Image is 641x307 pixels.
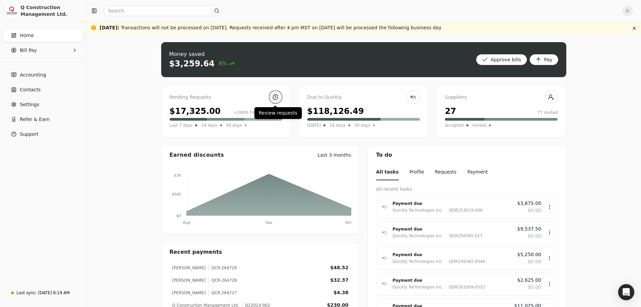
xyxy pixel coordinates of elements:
[622,5,633,16] button: G
[162,243,359,262] div: Recent payments
[20,131,38,138] span: Support
[265,220,272,225] tspan: Sep
[307,122,321,129] span: [DATE]
[20,86,41,93] span: Contacts
[170,94,282,101] div: Pending Requests
[393,226,512,233] div: Payment due
[20,116,50,123] span: Refer & Earn
[472,122,486,129] span: Invited
[174,173,181,178] tspan: $1K
[330,264,348,271] div: $48.52
[6,5,18,17] img: 3171ca1f-602b-4dfe-91f0-0ace091e1481.jpeg
[307,105,364,117] div: $118,126.49
[330,277,348,284] div: $32.37
[176,214,181,218] tspan: $0
[528,258,541,265] span: $0.00
[201,122,217,129] span: 14 days
[170,122,193,129] span: Last 7 days
[38,290,70,296] div: [DATE] 8:19 AM
[170,151,224,159] div: Earned discounts
[528,233,541,240] span: $0.00
[226,122,242,129] span: 30 days
[20,71,46,79] span: Accounting
[172,290,206,296] div: [PERSON_NAME]
[172,265,206,271] div: [PERSON_NAME]
[169,50,235,58] div: Money saved
[169,58,215,69] div: $3,259.64
[259,110,297,117] p: Review requests
[445,94,558,101] div: Suppliers
[345,220,352,225] tspan: Oct
[3,287,83,299] a: Last sync:[DATE] 8:19 AM
[104,5,222,16] input: Search
[3,98,83,111] a: Settings
[445,122,464,129] span: Accepted
[208,290,237,296] div: QCR-264727
[445,105,456,117] div: 27
[376,164,399,180] button: All tasks
[3,68,83,82] a: Accounting
[100,24,441,31] div: Transactions will not be processed on [DATE]. Requests received after 4 pm MST on [DATE] will be ...
[393,207,443,214] div: Quickly Technologies Inc.
[393,200,512,207] div: Payment due
[3,29,83,42] a: Home
[528,284,541,291] span: $0.00
[219,60,235,68] span: 6%
[435,164,456,180] button: Requests
[170,105,221,117] div: $17,325.00
[172,277,206,283] div: [PERSON_NAME]
[393,233,443,239] div: Quickly Technologies Inc.
[517,277,541,284] span: $2,625.00
[517,225,541,233] span: $9,537.50
[409,164,424,180] button: Profile
[183,220,190,225] tspan: Aug
[21,4,80,18] div: Q Construction Management Ltd.
[3,113,83,126] button: Refer & Earn
[393,284,443,290] div: Quickly Technologies Inc.
[172,192,181,196] tspan: $500
[16,290,37,296] div: Last sync:
[446,233,483,239] div: QDR256585-017
[446,207,483,214] div: QDR253019-006
[476,54,527,65] button: Approve bills
[307,94,420,101] div: Due to Quickly
[3,83,83,96] a: Contacts
[517,200,541,207] span: $3,675.00
[20,47,37,54] span: Bill Pay
[318,152,351,159] div: Last 3 months
[20,32,34,39] span: Home
[517,251,541,258] span: $5,250.00
[333,289,348,296] div: $4.38
[208,277,237,283] div: QCR-264728
[376,186,558,193] div: All recent tasks
[100,25,119,30] span: [DATE] :
[618,284,634,300] div: Open Intercom Messenger
[3,127,83,141] button: Support
[530,54,558,65] button: Pay
[393,277,512,284] div: Payment due
[3,43,83,57] button: Bill Pay
[368,146,566,164] div: To do
[208,265,237,271] div: QCR-264729
[329,122,345,129] span: 14 days
[20,101,39,108] span: Settings
[467,164,488,180] button: Payment
[393,258,443,265] div: Quickly Technologies Inc.
[234,110,282,116] div: +200% from last month
[354,122,370,129] span: 30 days
[393,251,512,258] div: Payment due
[528,207,541,214] span: $0.00
[446,284,485,290] div: QDR261009-0552
[537,110,558,116] div: 77 invited
[446,258,485,265] div: QDR249382-0546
